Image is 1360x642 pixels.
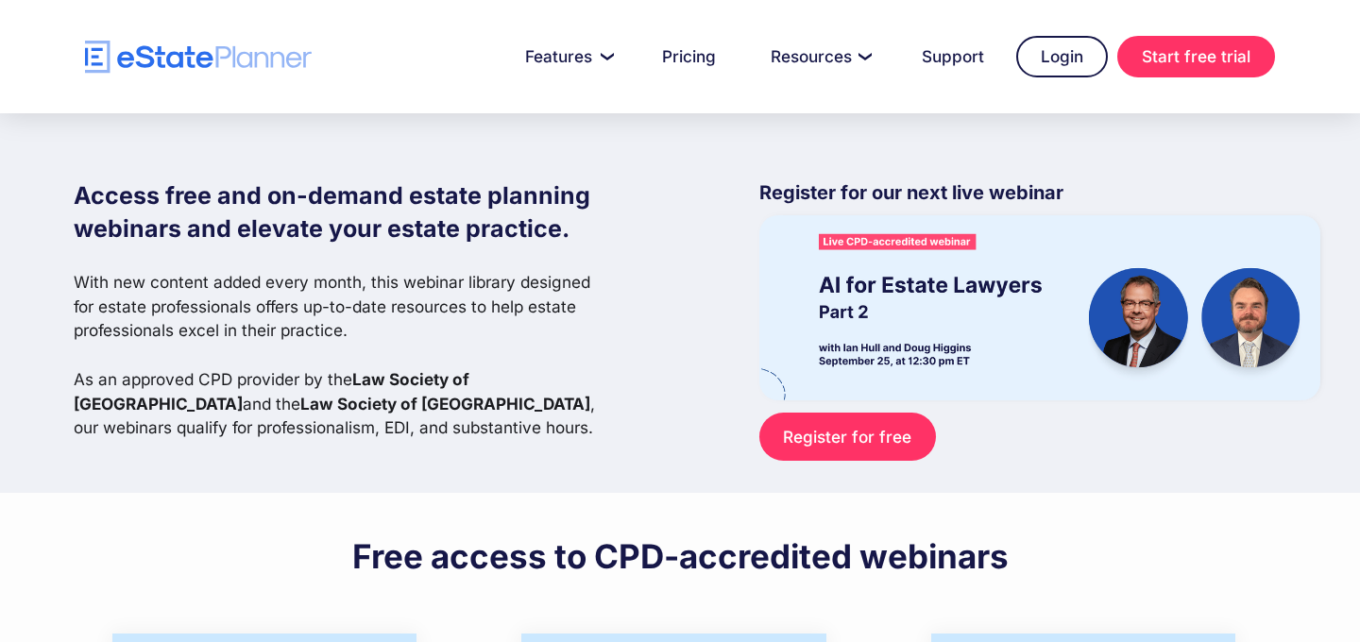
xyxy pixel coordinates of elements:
strong: Law Society of [GEOGRAPHIC_DATA] [74,369,469,414]
h1: Access free and on-demand estate planning webinars and elevate your estate practice. [74,179,610,245]
a: Resources [748,38,890,76]
a: Start free trial [1117,36,1275,77]
a: Features [502,38,630,76]
a: Support [899,38,1007,76]
a: Pricing [639,38,739,76]
a: Register for free [759,413,936,461]
a: Login [1016,36,1108,77]
h2: Free access to CPD-accredited webinars [352,535,1009,577]
img: eState Academy webinar [759,215,1320,399]
p: With new content added every month, this webinar library designed for estate professionals offers... [74,270,610,440]
p: Register for our next live webinar [759,179,1320,215]
strong: Law Society of [GEOGRAPHIC_DATA] [300,394,590,414]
